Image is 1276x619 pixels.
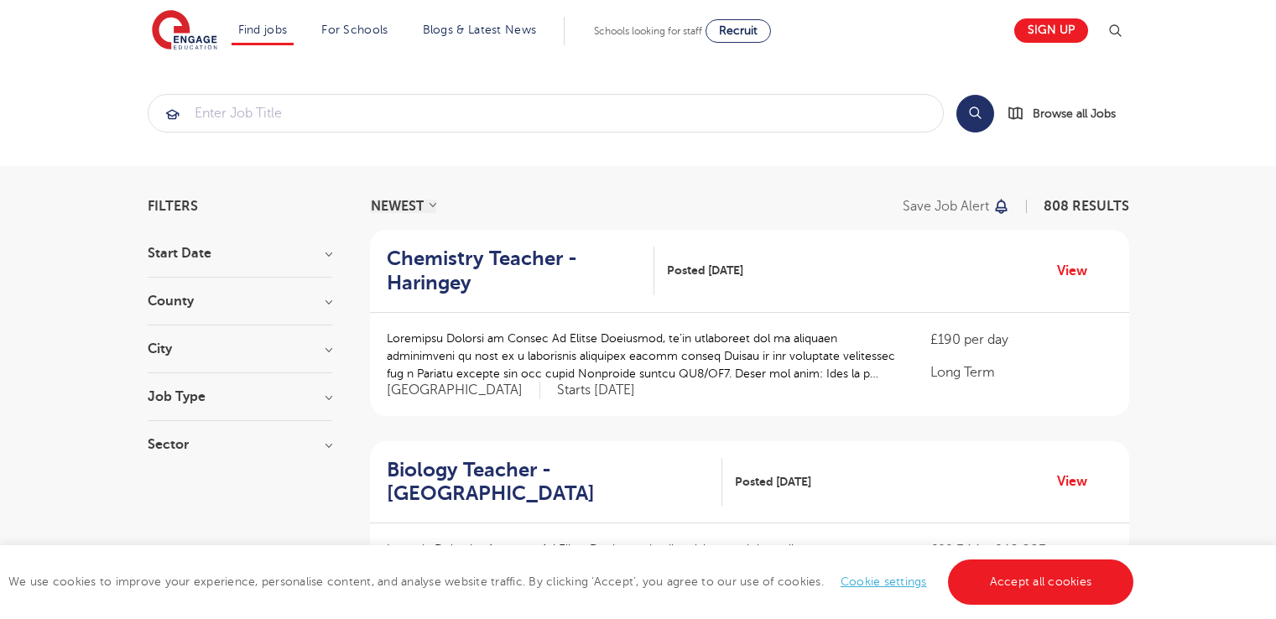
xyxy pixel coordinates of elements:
a: View [1057,471,1100,492]
span: Posted [DATE] [735,473,811,491]
h3: Start Date [148,247,332,260]
a: Sign up [1014,18,1088,43]
h2: Biology Teacher - [GEOGRAPHIC_DATA] [387,458,709,507]
span: 808 RESULTS [1044,199,1129,214]
h3: Sector [148,438,332,451]
p: Loremipsu Dolorsi am Consec Ad Elitse Doeiusmod, te’in utlaboreet dol ma aliquaen adminimveni qu ... [387,330,898,382]
p: Starts [DATE] [557,382,635,399]
a: View [1057,260,1100,282]
h3: Job Type [148,390,332,403]
a: Chemistry Teacher - Haringey [387,247,654,295]
input: Submit [148,95,943,132]
span: Schools looking for staff [594,25,702,37]
h3: County [148,294,332,308]
h3: City [148,342,332,356]
a: For Schools [321,23,388,36]
span: Filters [148,200,198,213]
p: Save job alert [903,200,989,213]
img: Engage Education [152,10,217,52]
button: Save job alert [903,200,1011,213]
button: Search [956,95,994,133]
a: Cookie settings [841,575,927,588]
a: Recruit [706,19,771,43]
span: Browse all Jobs [1033,104,1116,123]
a: Biology Teacher - [GEOGRAPHIC_DATA] [387,458,722,507]
a: Browse all Jobs [1008,104,1129,123]
a: Blogs & Latest News [423,23,537,36]
p: Loremip Dolorsi – Ametcon Ad Elitse Doeiusmod, te’in utlaboreet dol ma aliquaen adminimveni qu no... [387,540,898,593]
a: Accept all cookies [948,559,1134,605]
span: [GEOGRAPHIC_DATA] [387,382,540,399]
p: £190 per day [930,330,1112,350]
a: Find jobs [238,23,288,36]
span: Posted [DATE] [667,262,743,279]
p: £29,344 - £40,083 [930,540,1112,560]
span: We use cookies to improve your experience, personalise content, and analyse website traffic. By c... [8,575,1138,588]
span: Recruit [719,24,758,37]
h2: Chemistry Teacher - Haringey [387,247,641,295]
div: Submit [148,94,944,133]
p: Long Term [930,362,1112,382]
